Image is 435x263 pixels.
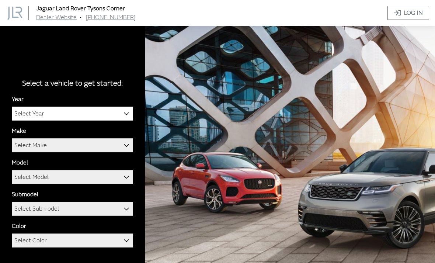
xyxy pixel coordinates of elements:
[12,222,26,231] label: Color
[12,78,133,89] div: Select a vehicle to get started:
[12,234,133,247] span: Select Color
[387,6,429,20] a: Log In
[12,190,38,199] label: Submodel
[12,202,133,215] span: Select Submodel
[7,7,22,20] img: Dashboard
[14,107,44,120] span: Select Year
[86,14,136,21] a: [PHONE_NUMBER]
[12,138,133,152] span: Select Make
[36,5,125,12] a: Jaguar Land Rover Tysons Corner
[12,139,133,152] span: Select Make
[12,107,133,121] span: Select Year
[80,14,81,21] span: •
[36,14,77,21] a: Dealer Website
[14,170,49,184] span: Select Model
[7,6,35,20] a: Jaguar Land Rover Tysons Corner logo
[14,234,47,247] span: Select Color
[404,8,423,17] span: Log In
[12,170,133,184] span: Select Model
[12,202,133,216] span: Select Submodel
[12,158,28,167] label: Model
[14,202,59,215] span: Select Submodel
[14,139,47,152] span: Select Make
[12,233,133,248] span: Select Color
[12,95,24,104] label: Year
[12,127,26,135] label: Make
[12,107,133,120] span: Select Year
